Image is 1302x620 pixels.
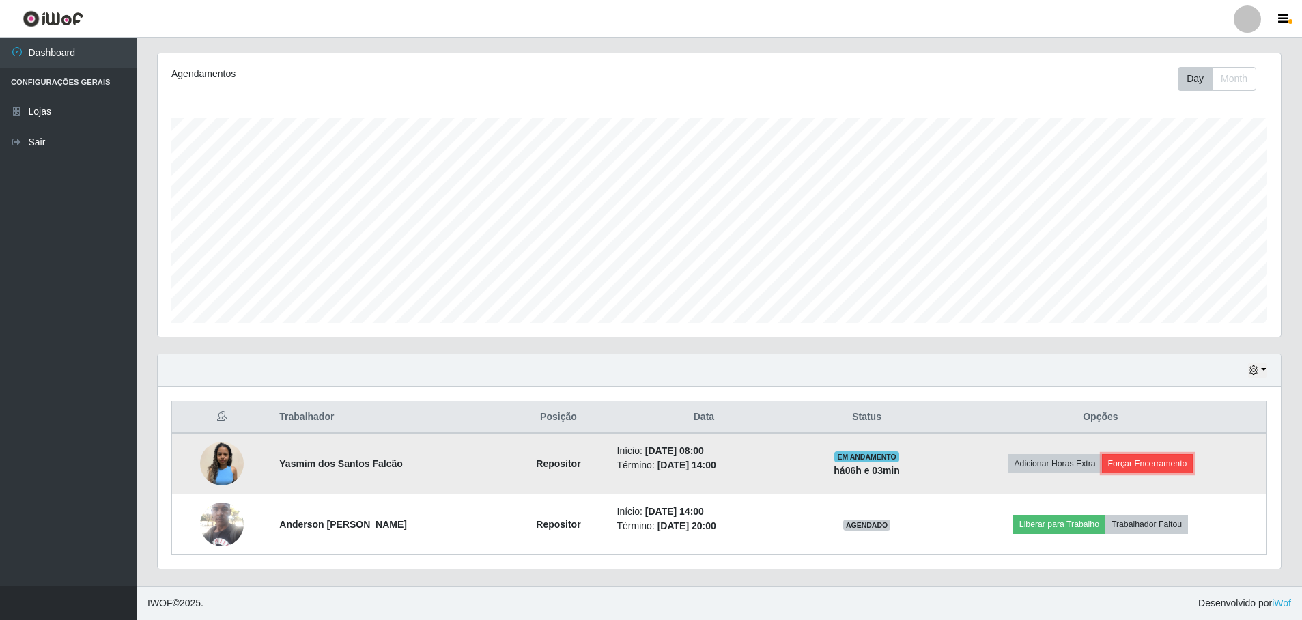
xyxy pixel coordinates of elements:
strong: Anderson [PERSON_NAME] [279,519,407,530]
th: Data [609,401,799,434]
button: Forçar Encerramento [1102,454,1193,473]
div: Agendamentos [171,67,616,81]
button: Adicionar Horas Extra [1008,454,1101,473]
span: Desenvolvido por [1198,596,1291,610]
th: Opções [935,401,1267,434]
th: Status [799,401,935,434]
img: 1756170415861.jpeg [200,495,244,553]
span: IWOF [147,597,173,608]
time: [DATE] 20:00 [657,520,716,531]
span: EM ANDAMENTO [834,451,899,462]
a: iWof [1272,597,1291,608]
strong: Repositor [536,519,580,530]
strong: há 06 h e 03 min [834,465,900,476]
button: Trabalhador Faltou [1105,515,1188,534]
strong: Yasmim dos Santos Falcão [279,458,403,469]
time: [DATE] 14:00 [657,460,716,470]
div: First group [1178,67,1256,91]
button: Day [1178,67,1213,91]
button: Month [1212,67,1256,91]
th: Trabalhador [271,401,508,434]
button: Liberar para Trabalho [1013,515,1105,534]
time: [DATE] 14:00 [645,506,704,517]
li: Início: [617,444,791,458]
span: © 2025 . [147,596,203,610]
time: [DATE] 08:00 [645,445,704,456]
li: Término: [617,519,791,533]
strong: Repositor [536,458,580,469]
img: 1751205248263.jpeg [200,442,244,485]
img: CoreUI Logo [23,10,83,27]
li: Término: [617,458,791,473]
li: Início: [617,505,791,519]
th: Posição [508,401,608,434]
div: Toolbar with button groups [1178,67,1267,91]
span: AGENDADO [843,520,891,531]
